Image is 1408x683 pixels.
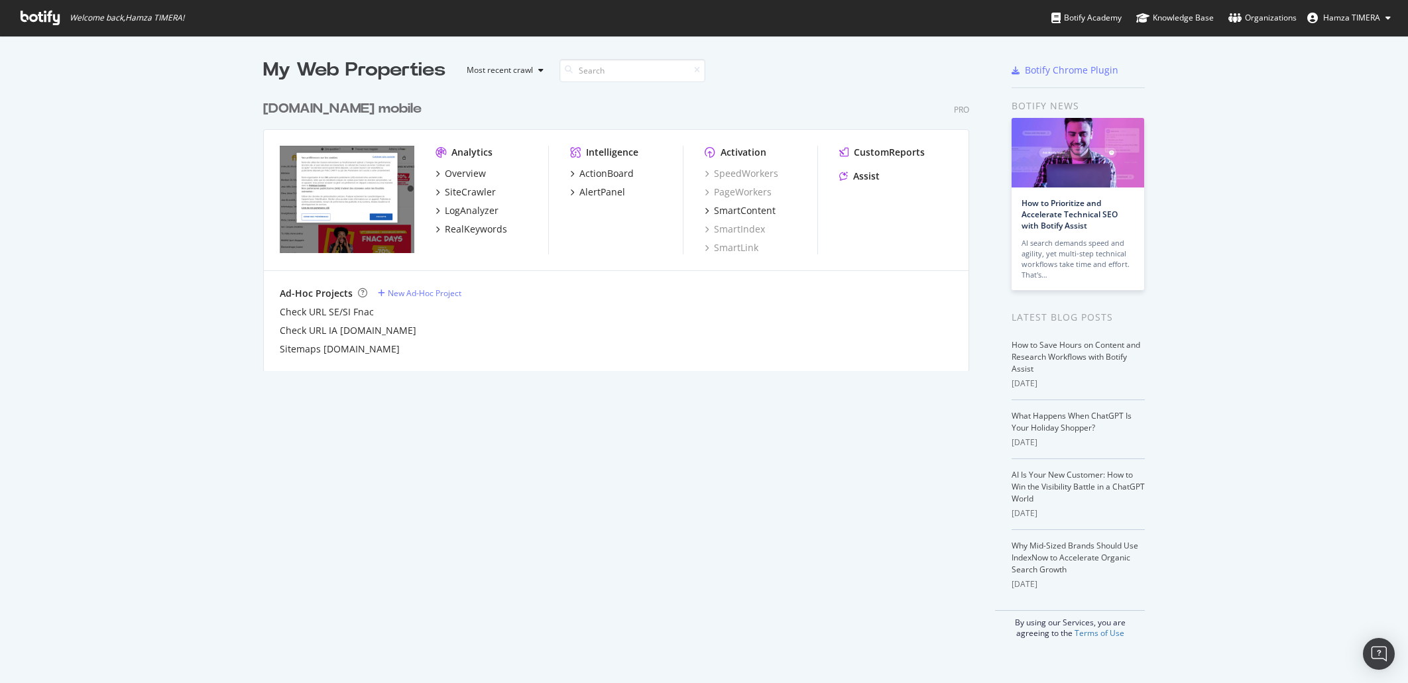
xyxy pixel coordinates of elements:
[1012,310,1145,325] div: Latest Blog Posts
[705,204,776,217] a: SmartContent
[1051,11,1122,25] div: Botify Academy
[954,104,969,115] div: Pro
[263,57,445,83] div: My Web Properties
[263,83,980,371] div: grid
[1012,507,1145,519] div: [DATE]
[1012,339,1140,374] a: How to Save Hours on Content and Research Workflows with Botify Assist
[1136,11,1214,25] div: Knowledge Base
[839,170,880,183] a: Assist
[1012,118,1144,187] img: How to Prioritize and Accelerate Technical SEO with Botify Assist
[1012,99,1145,113] div: Botify news
[586,146,638,159] div: Intelligence
[1297,7,1401,28] button: Hamza TIMERA
[721,146,766,159] div: Activation
[1012,540,1138,575] a: Why Mid-Sized Brands Should Use IndexNow to Accelerate Organic Search Growth
[1075,627,1124,639] a: Terms of Use
[705,241,758,254] a: SmartLink
[705,185,772,199] a: PageWorkers
[559,59,705,82] input: Search
[1012,410,1132,433] a: What Happens When ChatGPT Is Your Holiday Shopper?
[436,185,496,199] a: SiteCrawler
[1012,378,1145,390] div: [DATE]
[995,610,1145,639] div: By using our Services, you are agreeing to the
[388,288,461,299] div: New Ad-Hoc Project
[1012,578,1145,590] div: [DATE]
[1012,437,1145,448] div: [DATE]
[263,99,422,119] div: [DOMAIN_NAME] mobile
[280,305,374,319] a: Check URL SE/SI Fnac
[445,167,486,180] div: Overview
[1363,638,1395,670] div: Open Intercom Messenger
[1228,11,1297,25] div: Organizations
[280,146,414,253] img: www.fnac.com/
[570,167,634,180] a: ActionBoard
[280,287,353,300] div: Ad-Hoc Projects
[436,223,507,236] a: RealKeywords
[579,167,634,180] div: ActionBoard
[436,167,486,180] a: Overview
[705,223,765,236] a: SmartIndex
[445,185,496,199] div: SiteCrawler
[70,13,184,23] span: Welcome back, Hamza TIMERA !
[263,99,427,119] a: [DOMAIN_NAME] mobile
[705,167,778,180] a: SpeedWorkers
[280,324,416,337] a: Check URL IA [DOMAIN_NAME]
[467,66,533,74] div: Most recent crawl
[854,146,925,159] div: CustomReports
[1022,197,1118,231] a: How to Prioritize and Accelerate Technical SEO with Botify Assist
[1012,64,1118,77] a: Botify Chrome Plugin
[436,204,499,217] a: LogAnalyzer
[714,204,776,217] div: SmartContent
[280,342,400,356] a: Sitemaps [DOMAIN_NAME]
[579,185,625,199] div: AlertPanel
[1025,64,1118,77] div: Botify Chrome Plugin
[451,146,493,159] div: Analytics
[1323,12,1380,23] span: Hamza TIMERA
[1022,238,1134,280] div: AI search demands speed and agility, yet multi-step technical workflows take time and effort. Tha...
[445,204,499,217] div: LogAnalyzer
[839,146,925,159] a: CustomReports
[456,60,549,81] button: Most recent crawl
[1012,469,1145,504] a: AI Is Your New Customer: How to Win the Visibility Battle in a ChatGPT World
[445,223,507,236] div: RealKeywords
[853,170,880,183] div: Assist
[378,288,461,299] a: New Ad-Hoc Project
[570,185,625,199] a: AlertPanel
